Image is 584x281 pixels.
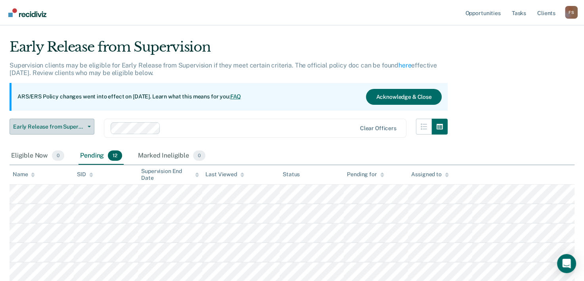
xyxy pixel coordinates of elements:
[557,254,576,273] div: Open Intercom Messenger
[230,93,241,100] a: FAQ
[10,39,448,62] div: Early Release from Supervision
[283,171,300,178] div: Status
[347,171,384,178] div: Pending for
[565,6,578,19] button: Profile dropdown button
[141,168,199,181] div: Supervision End Date
[360,125,396,132] div: Clear officers
[8,8,46,17] img: Recidiviz
[108,150,122,161] span: 12
[411,171,448,178] div: Assigned to
[77,171,93,178] div: SID
[79,147,124,165] div: Pending12
[193,150,205,161] span: 0
[10,147,66,165] div: Eligible Now0
[205,171,244,178] div: Last Viewed
[366,89,441,105] button: Acknowledge & Close
[17,93,241,101] p: ARS/ERS Policy changes went into effect on [DATE]. Learn what this means for you:
[10,119,94,135] button: Early Release from Supervision
[13,171,35,178] div: Name
[13,123,84,130] span: Early Release from Supervision
[398,62,411,69] a: here
[565,6,578,19] div: F S
[10,62,437,77] p: Supervision clients may be eligible for Early Release from Supervision if they meet certain crite...
[136,147,207,165] div: Marked Ineligible0
[52,150,64,161] span: 0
